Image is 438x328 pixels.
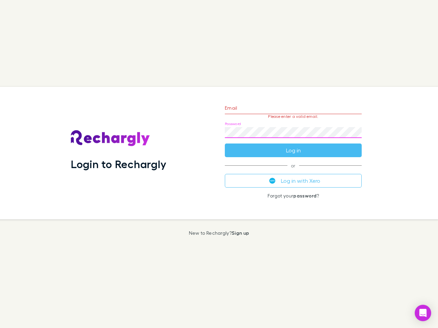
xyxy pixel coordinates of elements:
[225,114,362,119] p: Please enter a valid email.
[232,230,249,236] a: Sign up
[225,193,362,199] p: Forgot your ?
[71,130,150,147] img: Rechargly's Logo
[225,121,241,126] label: Password
[269,178,275,184] img: Xero's logo
[415,305,431,321] div: Open Intercom Messenger
[71,158,166,170] h1: Login to Rechargly
[189,230,249,236] p: New to Rechargly?
[225,174,362,188] button: Log in with Xero
[225,143,362,157] button: Log in
[293,193,317,199] a: password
